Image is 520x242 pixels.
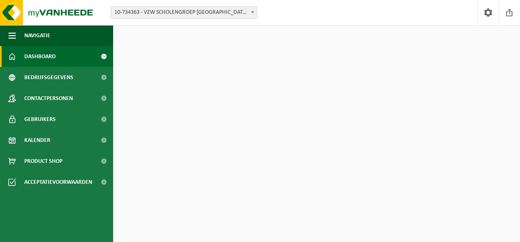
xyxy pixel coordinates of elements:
span: 10-734363 - VZW SCHOLENGROEP SINT-MICHIEL - VTI/SCHOOLRESTAURANT - ROESELARE [111,6,257,19]
span: 10-734363 - VZW SCHOLENGROEP SINT-MICHIEL - VTI/SCHOOLRESTAURANT - ROESELARE [111,7,257,18]
span: Navigatie [24,25,50,46]
span: Contactpersonen [24,88,73,109]
span: Bedrijfsgegevens [24,67,73,88]
span: Kalender [24,130,50,151]
span: Gebruikers [24,109,56,130]
span: Dashboard [24,46,56,67]
span: Acceptatievoorwaarden [24,172,92,193]
span: Product Shop [24,151,62,172]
